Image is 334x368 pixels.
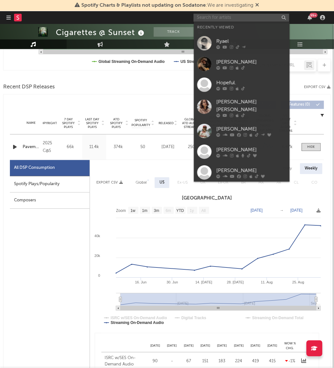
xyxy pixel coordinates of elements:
[231,344,247,349] div: [DATE]
[160,179,165,187] div: US
[196,281,212,284] text: 14. [DATE]
[182,358,195,365] div: 67
[159,122,174,125] span: Released
[214,344,230,349] div: [DATE]
[251,208,263,213] text: [DATE]
[108,118,125,129] span: ATD Spotify Plays
[136,179,147,187] div: Global
[81,3,206,8] span: Spotify Charts & Playlists not updating on Sodatone
[135,281,147,284] text: 16. Jun
[194,162,290,183] a: [PERSON_NAME]
[90,195,324,202] h3: [GEOGRAPHIC_DATA]
[23,144,40,151] a: Pavement
[264,344,281,349] div: [DATE]
[285,103,315,107] span: Features ( 0 )
[166,209,171,213] text: 6m
[23,121,40,126] div: Name
[280,208,284,213] text: →
[194,14,289,22] input: Search for artists
[194,95,290,121] a: [PERSON_NAME] [PERSON_NAME]
[130,209,136,213] text: 1w
[227,281,244,284] text: 28. [DATE]
[165,358,179,365] div: -
[94,254,100,258] text: 20k
[216,167,286,174] div: [PERSON_NAME]
[266,358,279,365] div: 415
[147,344,163,349] div: [DATE]
[194,74,290,95] a: Hopeful.
[293,281,304,284] text: 25. Aug
[142,209,148,213] text: 1m
[154,27,194,37] button: Track
[182,316,206,320] text: Digital Tracks
[105,355,145,368] div: ISRC w/SES On-Demand Audio
[116,209,126,213] text: Zoom
[111,321,164,325] text: Streaming On-Demand Audio
[3,83,55,91] span: Recent DSP Releases
[199,358,212,365] div: 151
[182,144,203,151] div: 250k
[180,344,197,349] div: [DATE]
[94,234,100,238] text: 40k
[190,209,194,213] text: 1y
[281,342,300,351] div: WoW % Chg.
[10,176,90,193] div: Spotify Plays/Popularity
[182,118,199,129] span: Global ATD Audio Streams
[300,163,323,174] div: Weekly
[216,58,286,66] div: [PERSON_NAME]
[281,101,324,109] button: Features(0)
[167,281,178,284] text: 30. Jun
[98,274,100,278] text: 0
[96,181,123,185] button: Export CSV
[132,118,151,128] span: Spotify Popularity
[282,358,298,365] div: -1 %
[108,144,129,151] div: 374k
[261,281,273,284] text: 11. Aug
[176,209,184,213] text: YTD
[164,344,180,349] div: [DATE]
[148,358,162,365] div: 90
[10,160,90,176] div: All DSP Consumption
[81,3,254,8] span: : We are investigating
[194,141,290,162] a: [PERSON_NAME]
[197,24,286,31] div: Recently Viewed
[216,98,286,114] div: [PERSON_NAME] [PERSON_NAME]
[256,3,259,8] span: Dismiss
[154,209,160,213] text: 3m
[311,302,321,305] text: Sep…
[215,358,229,365] div: 183
[39,122,57,125] span: Copyright
[202,209,206,213] text: All
[291,208,303,213] text: [DATE]
[304,85,331,89] button: Export CSV
[84,144,105,151] div: 11.4k
[43,140,57,155] div: 2025 C@S
[216,37,286,45] div: Ryael
[197,344,214,349] div: [DATE]
[194,33,290,54] a: Ryael
[216,146,286,154] div: [PERSON_NAME]
[308,15,312,20] button: 99+
[14,164,55,172] div: All DSP Consumption
[157,144,179,151] div: [DATE]
[60,118,77,129] span: 7 Day Spotify Plays
[10,193,90,209] div: Composers
[111,316,167,320] text: ISRC w/SES On-Demand Audio
[310,13,318,18] div: 99 +
[132,144,154,151] div: 50
[60,144,81,151] div: 66k
[56,27,146,38] div: Cigarettes @ Sunset
[232,358,246,365] div: 224
[216,125,286,133] div: [PERSON_NAME]
[247,344,264,349] div: [DATE]
[194,54,290,74] a: [PERSON_NAME]
[216,79,286,86] div: Hopeful.
[194,121,290,141] a: [PERSON_NAME]
[252,316,304,320] text: Streaming On-Demand Total
[249,358,262,365] div: 419
[84,118,101,129] span: Last Day Spotify Plays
